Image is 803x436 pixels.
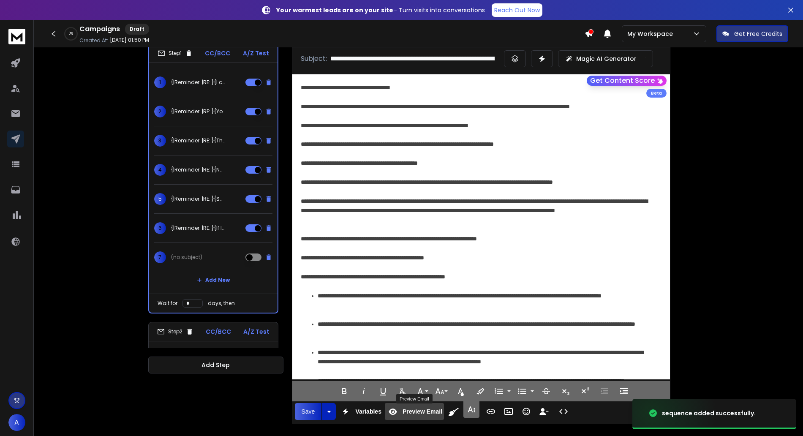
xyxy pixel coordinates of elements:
[494,6,540,14] p: Reach Out Now
[491,383,507,400] button: Ordered List
[506,383,512,400] button: Ordered List
[171,196,225,202] p: {|Reminder: |RE: }{Saw your profile {{firstName}}|{ {{firstName}} y|Y}ou popped up|Quick question...
[538,383,554,400] button: Strikethrough (Ctrl+S)
[385,403,444,420] button: Preview Email
[171,254,202,261] p: (no subject)
[148,357,283,373] button: Add Step
[577,383,593,400] button: Superscript
[158,49,193,57] div: Step 1
[154,106,166,117] span: 2
[354,408,383,415] span: Variables
[276,6,393,14] strong: Your warmest leads are on your site
[301,54,327,64] p: Subject:
[396,394,433,403] div: Preview Email
[79,37,108,44] p: Created At:
[110,37,149,44] p: [DATE] 01:50 PM
[154,135,166,147] span: 3
[171,108,225,115] p: {|Reminder: |RE: }{You still working hard?|Time to stop hustling?|Working harder than AI?}
[69,31,73,36] p: 0 %
[148,43,278,313] li: Step1CC/BCCA/Z Test1{|Reminder: |RE: }{I call BS|How's it {real|possible} }2{|Reminder: |RE: }{Yo...
[171,225,225,232] p: {|Reminder: |RE: }{If I offered {U|you} ${6|4|5}{0|1|2|3|4|5|6|7|8|9}{0|1|2|3|4|5|6|7|8|9}/day no...
[79,24,120,34] h1: Campaigns
[243,49,269,57] p: A/Z Test
[518,403,534,420] button: Emoticons
[276,6,485,14] p: – Turn visits into conversations
[171,166,225,173] p: {|Reminder: |RE: }{Not a sales pitch|Not a guru trick|No fluff — just facts}
[483,403,499,420] button: Insert Link (Ctrl+K)
[205,49,230,57] p: CC/BCC
[8,414,25,431] button: A
[501,403,517,420] button: Insert Image (Ctrl+P)
[627,30,676,38] p: My Workspace
[453,383,469,400] button: Text Color
[716,25,788,42] button: Get Free Credits
[295,403,322,420] button: Save
[208,300,235,307] p: days, then
[558,383,574,400] button: Subscript
[734,30,782,38] p: Get Free Credits
[206,327,231,336] p: CC/BCC
[338,403,383,420] button: Variables
[514,383,530,400] button: Unordered List
[529,383,536,400] button: Unordered List
[536,403,552,420] button: Insert Unsubscribe Link
[171,79,225,86] p: {|Reminder: |RE: }{I call BS|How's it {real|possible} }
[190,272,237,289] button: Add New
[558,50,653,67] button: Magic AI Generator
[243,327,269,336] p: A/Z Test
[492,3,542,17] a: Reach Out Now
[154,251,166,263] span: 7
[401,408,444,415] span: Preview Email
[125,24,149,35] div: Draft
[154,222,166,234] span: 6
[8,29,25,44] img: logo
[616,383,632,400] button: Increase Indent (Ctrl+])
[646,89,667,98] div: Beta
[587,76,667,86] button: Get Content Score
[555,403,572,420] button: Code View
[158,300,177,307] p: Wait for
[662,409,756,417] div: sequence added successfully.
[171,137,225,144] p: {|Reminder: |RE: }{The truth about AI|AI {aint|isn’t} coming — it’s HERE|You’re already behind (u...
[154,76,166,88] span: 1
[154,193,166,205] span: 5
[157,328,193,335] div: Step 2
[576,54,637,63] p: Magic AI Generator
[154,164,166,176] span: 4
[596,383,612,400] button: Decrease Indent (Ctrl+[)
